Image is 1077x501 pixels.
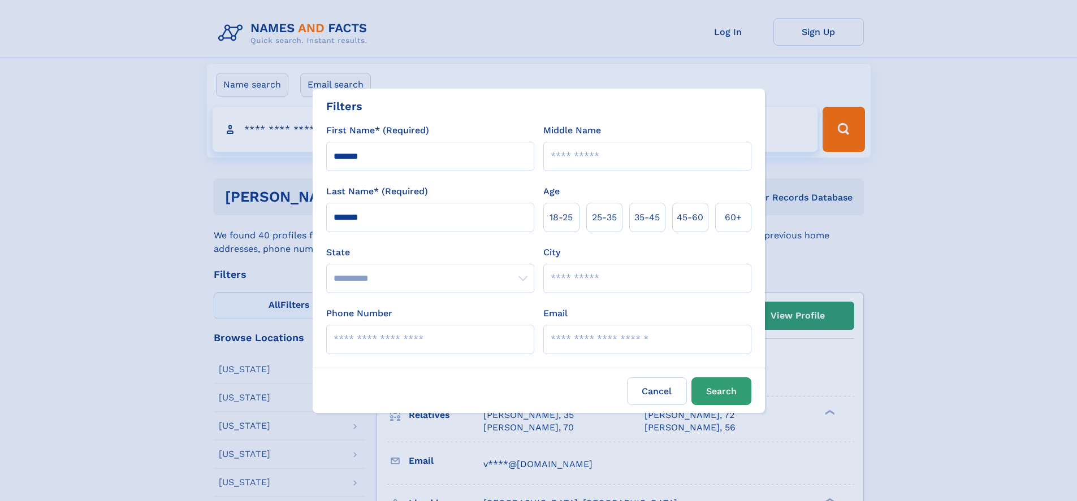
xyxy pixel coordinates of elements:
[543,307,568,320] label: Email
[725,211,742,224] span: 60+
[326,185,428,198] label: Last Name* (Required)
[627,377,687,405] label: Cancel
[543,185,560,198] label: Age
[543,246,560,259] label: City
[550,211,573,224] span: 18‑25
[691,377,751,405] button: Search
[634,211,660,224] span: 35‑45
[677,211,703,224] span: 45‑60
[326,307,392,320] label: Phone Number
[326,246,534,259] label: State
[326,124,429,137] label: First Name* (Required)
[326,98,362,115] div: Filters
[592,211,617,224] span: 25‑35
[543,124,601,137] label: Middle Name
